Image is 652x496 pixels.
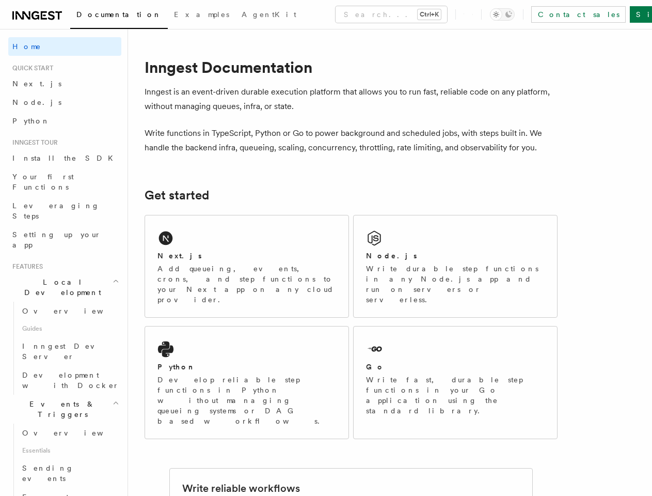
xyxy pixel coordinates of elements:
[22,371,119,390] span: Development with Docker
[157,362,196,372] h2: Python
[8,167,121,196] a: Your first Functions
[76,10,162,19] span: Documentation
[22,464,74,483] span: Sending events
[8,273,121,302] button: Local Development
[145,126,558,155] p: Write functions in TypeScript, Python or Go to power background and scheduled jobs, with steps bu...
[490,8,515,21] button: Toggle dark mode
[145,85,558,114] p: Inngest is an event-driven durable execution platform that allows you to run fast, reliable code ...
[8,149,121,167] a: Install the SDK
[12,41,41,52] span: Home
[12,80,61,88] span: Next.js
[336,6,447,23] button: Search...Ctrl+K
[418,9,441,20] kbd: Ctrl+K
[366,263,545,305] p: Write durable step functions in any Node.js app and run on servers or serverless.
[174,10,229,19] span: Examples
[18,302,121,320] a: Overview
[18,366,121,395] a: Development with Docker
[242,10,296,19] span: AgentKit
[353,215,558,318] a: Node.jsWrite durable step functions in any Node.js app and run on servers or serverless.
[8,395,121,424] button: Events & Triggers
[366,251,417,261] h2: Node.js
[531,6,626,23] a: Contact sales
[157,375,336,426] p: Develop reliable step functions in Python without managing queueing systems or DAG based workflows.
[8,262,43,271] span: Features
[18,442,121,459] span: Essentials
[8,74,121,93] a: Next.js
[70,3,168,29] a: Documentation
[22,429,129,437] span: Overview
[12,98,61,106] span: Node.js
[145,58,558,76] h1: Inngest Documentation
[12,230,101,249] span: Setting up your app
[182,481,300,495] h2: Write reliable workflows
[157,251,202,261] h2: Next.js
[8,399,113,420] span: Events & Triggers
[18,459,121,488] a: Sending events
[22,307,129,315] span: Overview
[12,154,119,162] span: Install the SDK
[353,326,558,439] a: GoWrite fast, durable step functions in your Go application using the standard library.
[8,302,121,395] div: Local Development
[366,375,545,416] p: Write fast, durable step functions in your Go application using the standard library.
[157,263,336,305] p: Add queueing, events, crons, and step functions to your Next app on any cloud provider.
[8,93,121,112] a: Node.js
[12,173,74,191] span: Your first Functions
[8,138,58,147] span: Inngest tour
[8,64,53,72] span: Quick start
[145,326,349,439] a: PythonDevelop reliable step functions in Python without managing queueing systems or DAG based wo...
[8,37,121,56] a: Home
[8,112,121,130] a: Python
[18,337,121,366] a: Inngest Dev Server
[12,117,50,125] span: Python
[8,277,113,298] span: Local Development
[235,3,303,28] a: AgentKit
[8,196,121,225] a: Leveraging Steps
[8,225,121,254] a: Setting up your app
[18,424,121,442] a: Overview
[22,342,110,361] span: Inngest Dev Server
[168,3,235,28] a: Examples
[145,215,349,318] a: Next.jsAdd queueing, events, crons, and step functions to your Next app on any cloud provider.
[12,202,100,220] span: Leveraging Steps
[18,320,121,337] span: Guides
[366,362,385,372] h2: Go
[145,188,209,203] a: Get started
